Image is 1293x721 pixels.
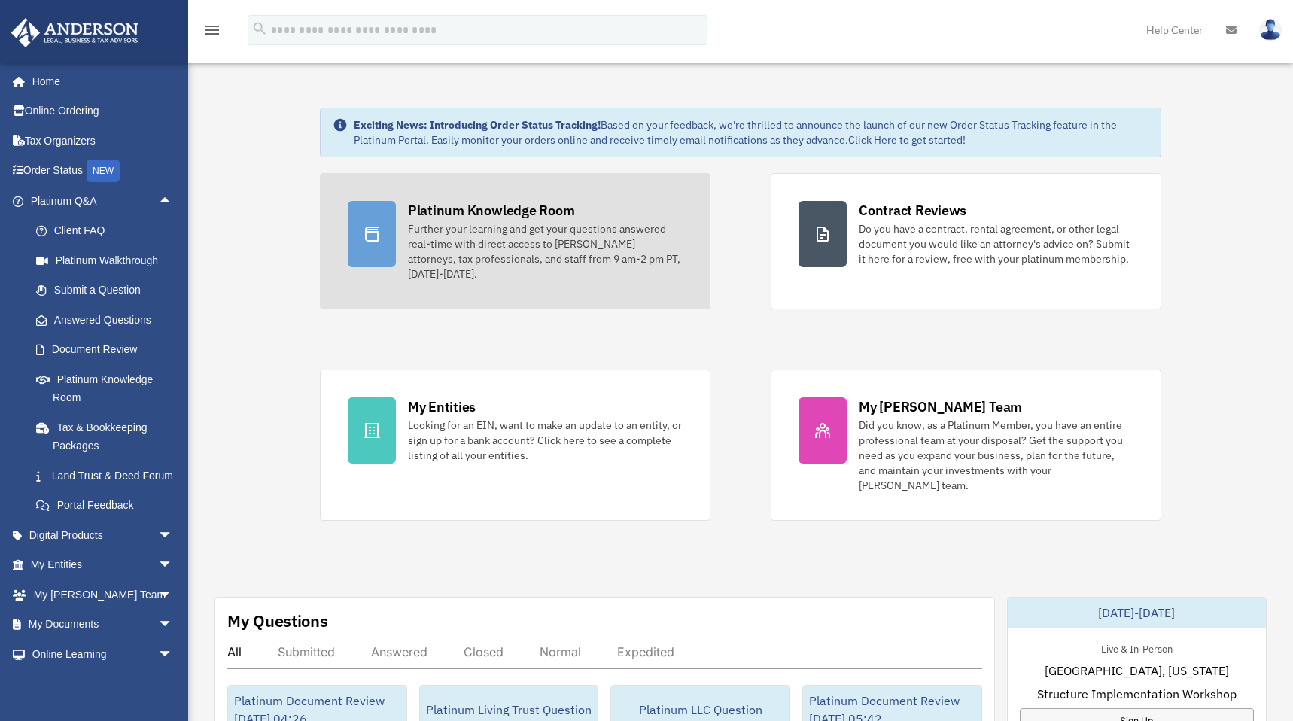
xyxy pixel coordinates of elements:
[1045,662,1229,680] span: [GEOGRAPHIC_DATA], [US_STATE]
[11,639,196,669] a: Online Learningarrow_drop_down
[371,644,427,659] div: Answered
[7,18,143,47] img: Anderson Advisors Platinum Portal
[1259,19,1282,41] img: User Pic
[158,610,188,640] span: arrow_drop_down
[11,186,196,216] a: Platinum Q&Aarrow_drop_up
[278,644,335,659] div: Submitted
[21,305,196,335] a: Answered Questions
[11,96,196,126] a: Online Ordering
[859,201,966,220] div: Contract Reviews
[320,173,710,309] a: Platinum Knowledge Room Further your learning and get your questions answered real-time with dire...
[11,520,196,550] a: Digital Productsarrow_drop_down
[21,461,196,491] a: Land Trust & Deed Forum
[1037,685,1237,703] span: Structure Implementation Workshop
[771,173,1161,309] a: Contract Reviews Do you have a contract, rental agreement, or other legal document you would like...
[21,491,196,521] a: Portal Feedback
[354,118,601,132] strong: Exciting News: Introducing Order Status Tracking!
[408,418,683,463] div: Looking for an EIN, want to make an update to an entity, or sign up for a bank account? Click her...
[21,216,196,246] a: Client FAQ
[11,580,196,610] a: My [PERSON_NAME] Teamarrow_drop_down
[158,639,188,670] span: arrow_drop_down
[320,370,710,521] a: My Entities Looking for an EIN, want to make an update to an entity, or sign up for a bank accoun...
[1089,640,1185,656] div: Live & In-Person
[859,418,1133,493] div: Did you know, as a Platinum Member, you have an entire professional team at your disposal? Get th...
[11,156,196,187] a: Order StatusNEW
[859,221,1133,266] div: Do you have a contract, rental agreement, or other legal document you would like an attorney's ad...
[1008,598,1267,628] div: [DATE]-[DATE]
[21,412,196,461] a: Tax & Bookkeeping Packages
[158,669,188,700] span: arrow_drop_down
[158,580,188,610] span: arrow_drop_down
[848,133,966,147] a: Click Here to get started!
[11,66,188,96] a: Home
[21,364,196,412] a: Platinum Knowledge Room
[408,201,575,220] div: Platinum Knowledge Room
[617,644,674,659] div: Expedited
[158,186,188,217] span: arrow_drop_up
[859,397,1022,416] div: My [PERSON_NAME] Team
[11,669,196,699] a: Billingarrow_drop_down
[408,221,683,281] div: Further your learning and get your questions answered real-time with direct access to [PERSON_NAM...
[21,335,196,365] a: Document Review
[251,20,268,37] i: search
[540,644,581,659] div: Normal
[11,550,196,580] a: My Entitiesarrow_drop_down
[158,550,188,581] span: arrow_drop_down
[227,644,242,659] div: All
[21,245,196,275] a: Platinum Walkthrough
[87,160,120,182] div: NEW
[408,397,476,416] div: My Entities
[354,117,1148,148] div: Based on your feedback, we're thrilled to announce the launch of our new Order Status Tracking fe...
[203,26,221,39] a: menu
[227,610,328,632] div: My Questions
[11,126,196,156] a: Tax Organizers
[11,610,196,640] a: My Documentsarrow_drop_down
[203,21,221,39] i: menu
[158,520,188,551] span: arrow_drop_down
[21,275,196,306] a: Submit a Question
[771,370,1161,521] a: My [PERSON_NAME] Team Did you know, as a Platinum Member, you have an entire professional team at...
[464,644,504,659] div: Closed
